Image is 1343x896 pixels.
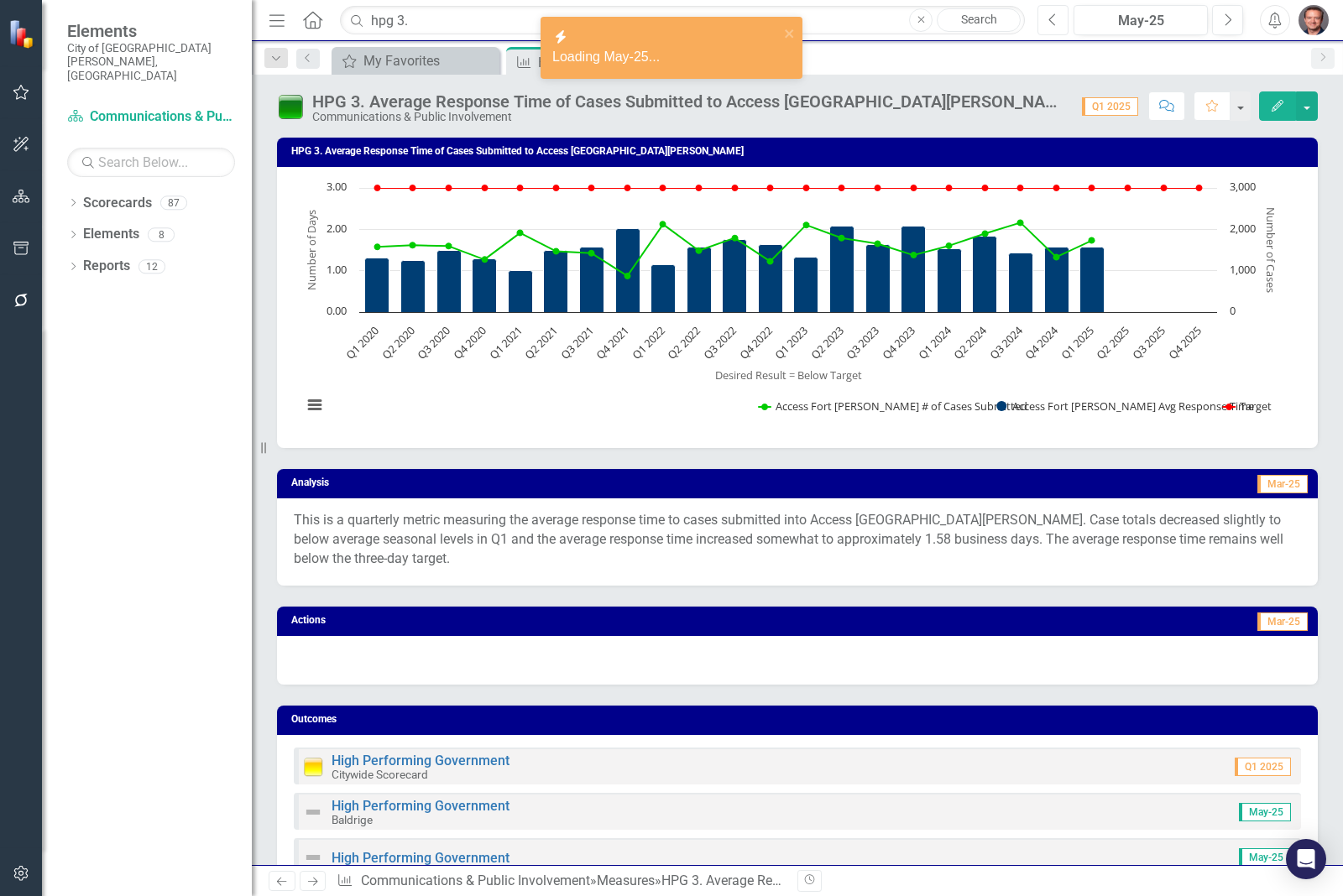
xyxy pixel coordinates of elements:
[553,248,560,255] path: Q2 2021, 1,471. Access Fort Collins # of Cases Submitted.
[839,235,845,242] path: Q2 2023, 1,789. Access Fort Collins # of Cases Submitted.
[593,323,632,362] text: Q4 2021
[67,41,235,82] small: City of [GEOGRAPHIC_DATA][PERSON_NAME], [GEOGRAPHIC_DATA]
[1299,5,1329,35] button: Lawrence Pollack
[996,399,1205,414] button: Show Access Fort Collins Avg Response Time
[651,265,676,313] path: Q1 2022, 1.15. Access Fort Collins Avg Response Time.
[327,221,347,236] text: 2.00
[1223,399,1272,414] button: Show Target
[291,146,1309,157] h3: HPG 3. Average Response Time of Cases Submitted to Access [GEOGRAPHIC_DATA][PERSON_NAME]
[1079,11,1202,31] div: May-25
[1125,185,1131,191] path: Q2 2025, 3. Target.
[521,323,561,362] text: Q2 2021
[839,185,845,191] path: Q2 2023, 3. Target.
[732,235,739,242] path: Q3 2022, 1,791. Access Fort Collins # of Cases Submitted.
[723,240,747,313] path: Q3 2022, 1.76. Access Fort Collins Avg Response Time.
[767,185,774,191] path: Q4 2022, 3. Target.
[715,367,862,383] text: Desired Result = Below Target
[486,323,525,362] text: Q1 2021
[446,243,452,250] path: Q3 2020, 1,594. Access Fort Collins # of Cases Submitted.
[1017,185,1024,191] path: Q3 2024, 3. Target.
[340,6,1025,35] input: Search ClearPoint...
[875,185,881,191] path: Q3 2023, 3. Target.
[410,242,416,248] path: Q2 2020, 1,616. Access Fort Collins # of Cases Submitted.
[277,93,304,120] img: On Target
[759,245,783,313] path: Q4 2022, 1.64. Access Fort Collins Avg Response Time.
[437,251,462,313] path: Q3 2020, 1.49. Access Fort Collins Avg Response Time.
[986,323,1026,362] text: Q3 2024
[915,323,954,362] text: Q1 2024
[1230,303,1236,318] text: 0
[363,50,495,71] div: My Favorites
[473,259,497,313] path: Q4 2020, 1.29. Access Fort Collins Avg Response Time.
[336,50,495,71] a: My Favorites
[312,111,1065,123] div: Communications & Public Involvement
[1045,247,1069,313] path: Q4 2024, 1.57. Access Fort Collins Avg Response Time.
[946,242,953,249] path: Q1 2024, 1,603. Access Fort Collins # of Cases Submitted.
[665,323,704,362] text: Q2 2022
[374,185,381,191] path: Q1 2020, 3. Target.
[700,323,739,362] text: Q3 2022
[138,259,165,273] div: 12
[1082,97,1138,116] span: Q1 2025
[294,180,1288,431] svg: Interactive chart
[1080,247,1105,313] path: Q1 2025, 1.58. Access Fort Collins Avg Response Time.
[911,252,917,258] path: Q4 2023, 1,376. Access Fort Collins # of Cases Submitted.
[544,251,568,313] path: Q2 2021, 1.49. Access Fort Collins Avg Response Time.
[482,185,489,191] path: Q4 2020, 3. Target.
[982,231,989,237] path: Q2 2024, 1,896. Access Fort Collins # of Cases Submitted.
[342,323,382,362] text: Q1 2020
[8,19,38,49] img: ClearPoint Strategy
[879,323,918,362] text: Q4 2023
[312,92,1065,111] div: HPG 3. Average Response Time of Cases Submitted to Access [GEOGRAPHIC_DATA][PERSON_NAME]
[771,323,811,362] text: Q1 2023
[83,257,130,276] a: Reports
[973,237,997,313] path: Q2 2024, 1.84. Access Fort Collins Avg Response Time.
[294,180,1301,431] div: Chart. Highcharts interactive chart.
[616,229,640,313] path: Q4 2021, 2.02. Access Fort Collins Avg Response Time.
[1053,254,1060,261] path: Q4 2024, 1,329. Access Fort Collins # of Cases Submitted.
[624,185,631,191] path: Q4 2021, 3. Target.
[332,850,510,866] a: High Performing Government
[332,753,510,768] a: High Performing Government
[291,477,719,488] h3: Analysis
[332,768,428,781] small: Citywide Scorecard
[1257,475,1308,493] span: Mar-25
[624,273,631,279] path: Q4 2021, 873. Access Fort Collins # of Cases Submitted.
[401,261,426,313] path: Q2 2020, 1.24. Access Fort Collins Avg Response Time.
[67,107,235,127] a: Communications & Public Involvement
[303,393,327,417] button: View chart menu, Chart
[552,48,779,67] div: Loading May-25...
[67,21,235,41] span: Elements
[807,323,847,362] text: Q2 2023
[553,185,560,191] path: Q2 2021, 3. Target.
[1165,323,1205,362] text: Q4 2025
[736,323,776,362] text: Q4 2022
[332,813,373,826] small: Baldrige
[332,798,510,814] a: High Performing Government
[660,221,666,228] path: Q1 2022, 2,121. Access Fort Collins # of Cases Submitted.
[414,323,453,362] text: Q3 2020
[365,258,389,313] path: Q1 2020, 1.31. Access Fort Collins Avg Response Time.
[1230,221,1256,236] text: 2,000
[291,714,1309,725] h3: Outcomes
[1017,220,1024,227] path: Q3 2024, 2,161. Access Fort Collins # of Cases Submitted.
[1235,758,1291,776] span: Q1 2025
[580,247,604,313] path: Q3 2021, 1.58. Access Fort Collins Avg Response Time.
[337,872,785,891] div: » »
[361,873,590,888] a: Communications & Public Involvement
[509,271,533,313] path: Q1 2021, 1.01. Access Fort Collins Avg Response Time.
[696,185,703,191] path: Q2 2022, 3. Target.
[1286,839,1326,879] div: Open Intercom Messenger
[1257,612,1308,631] span: Mar-25
[482,257,489,263] path: Q4 2020, 1,270. Access Fort Collins # of Cases Submitted.
[446,185,452,191] path: Q3 2020, 3. Target.
[1239,803,1291,821] span: May-25
[950,323,990,362] text: Q2 2024
[1009,253,1033,313] path: Q3 2024, 1.43. Access Fort Collins Avg Response Time.
[294,511,1301,569] p: This is a quarterly metric measuring the average response time to cases submitted into Access [GE...
[803,221,810,228] path: Q1 2023, 2,105. Access Fort Collins # of Cases Submitted.
[517,185,524,191] path: Q1 2021, 3. Target.
[911,185,917,191] path: Q4 2023, 3. Target.
[866,245,891,313] path: Q3 2023, 1.64. Access Fort Collins Avg Response Time.
[937,8,1021,32] a: Search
